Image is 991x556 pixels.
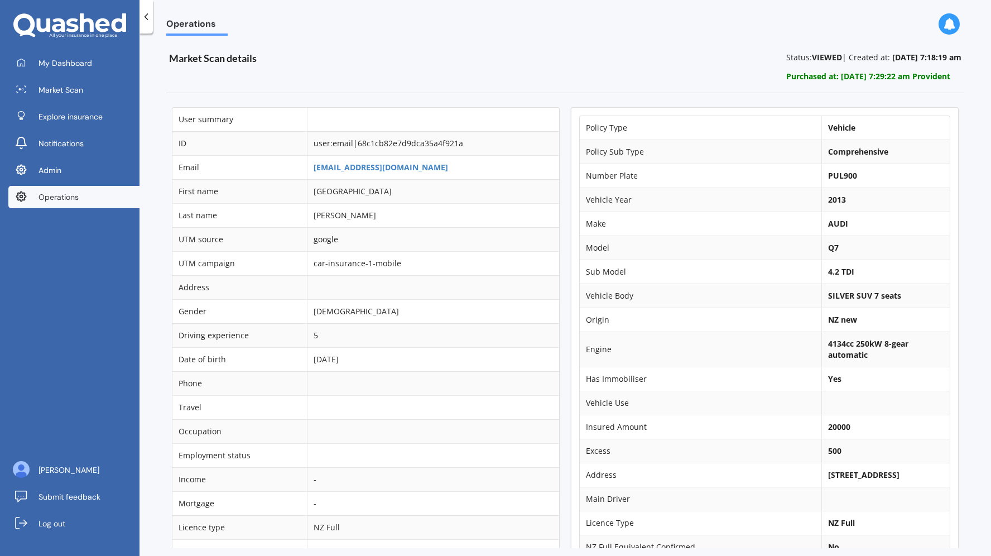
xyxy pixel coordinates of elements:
td: NZ Full [307,515,559,539]
td: First name [172,179,307,203]
span: [PERSON_NAME] [39,464,99,476]
b: Comprehensive [828,146,888,157]
a: Notifications [8,132,139,155]
td: Vehicle Body [580,284,821,308]
a: [PERSON_NAME] [8,459,139,481]
td: [GEOGRAPHIC_DATA] [307,179,559,203]
td: Policy Type [580,116,821,140]
a: Submit feedback [8,486,139,508]
b: 4.2 TDI [828,266,854,277]
td: [DATE] [307,347,559,371]
td: Address [580,463,821,487]
b: NZ Full [828,517,855,528]
b: No [828,541,839,552]
span: Notifications [39,138,84,149]
td: Has Immobiliser [580,367,821,391]
b: VIEWED [812,52,842,63]
td: Address [172,275,307,299]
td: Licence type [172,515,307,539]
a: [EMAIL_ADDRESS][DOMAIN_NAME] [314,162,448,172]
td: car-insurance-1-mobile [307,251,559,275]
b: 20000 [828,421,850,432]
td: Excess [580,439,821,463]
td: google [307,227,559,251]
td: Last name [172,203,307,227]
span: Log out [39,518,65,529]
td: Date of birth [172,347,307,371]
a: Log out [8,512,139,535]
td: User summary [172,108,307,131]
td: Employment status [172,443,307,467]
td: Mortgage [172,491,307,515]
img: ALV-UjU6YHOUIM1AGx_4vxbOkaOq-1eqc8a3URkVIJkc_iWYmQ98kTe7fc9QMVOBV43MoXmOPfWPN7JjnmUwLuIGKVePaQgPQ... [13,461,30,478]
span: Operations [166,18,228,33]
a: Operations [8,186,139,208]
td: ID [172,131,307,155]
span: Admin [39,165,61,176]
td: [DEMOGRAPHIC_DATA] [307,299,559,323]
span: Explore insurance [39,111,103,122]
p: Status: | Created at: [786,52,961,63]
td: Insured Amount [580,415,821,439]
b: [DATE] 7:18:19 am [892,52,961,63]
b: Purchased at: [DATE] 7:29:22 am Provident [786,71,950,82]
td: Licence Type [580,511,821,535]
td: Sub Model [580,260,821,284]
span: My Dashboard [39,57,92,69]
td: Origin [580,308,821,332]
a: Admin [8,159,139,181]
span: Operations [39,191,79,203]
b: PUL900 [828,170,857,181]
b: Vehicle [828,122,855,133]
td: Engine [580,332,821,367]
span: Market Scan [39,84,83,95]
td: - [307,467,559,491]
td: Vehicle Year [580,188,821,212]
td: Email [172,155,307,179]
td: Phone [172,371,307,395]
a: Explore insurance [8,106,139,128]
h3: Market Scan details [169,52,519,65]
b: Q7 [828,242,839,253]
td: Model [580,236,821,260]
td: Vehicle Use [580,391,821,415]
td: UTM campaign [172,251,307,275]
b: NZ new [828,314,857,325]
b: SILVER SUV 7 seats [828,290,901,301]
td: Income [172,467,307,491]
td: user:email|68c1cb82e7d9dca35a4f921a [307,131,559,155]
td: Travel [172,395,307,419]
b: 500 [828,445,841,456]
td: Make [580,212,821,236]
b: 2013 [828,194,846,205]
b: AUDI [828,218,848,229]
b: 4134cc 250kW 8-gear automatic [828,338,908,360]
td: Main Driver [580,487,821,511]
td: - [307,491,559,515]
b: Yes [828,373,841,384]
td: Gender [172,299,307,323]
td: Driving experience [172,323,307,347]
td: UTM source [172,227,307,251]
td: Occupation [172,419,307,443]
a: Market Scan [8,79,139,101]
a: My Dashboard [8,52,139,74]
td: Policy Sub Type [580,140,821,164]
td: [PERSON_NAME] [307,203,559,227]
td: Number Plate [580,164,821,188]
td: 5 [307,323,559,347]
span: Submit feedback [39,491,100,502]
b: [STREET_ADDRESS] [828,469,899,480]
